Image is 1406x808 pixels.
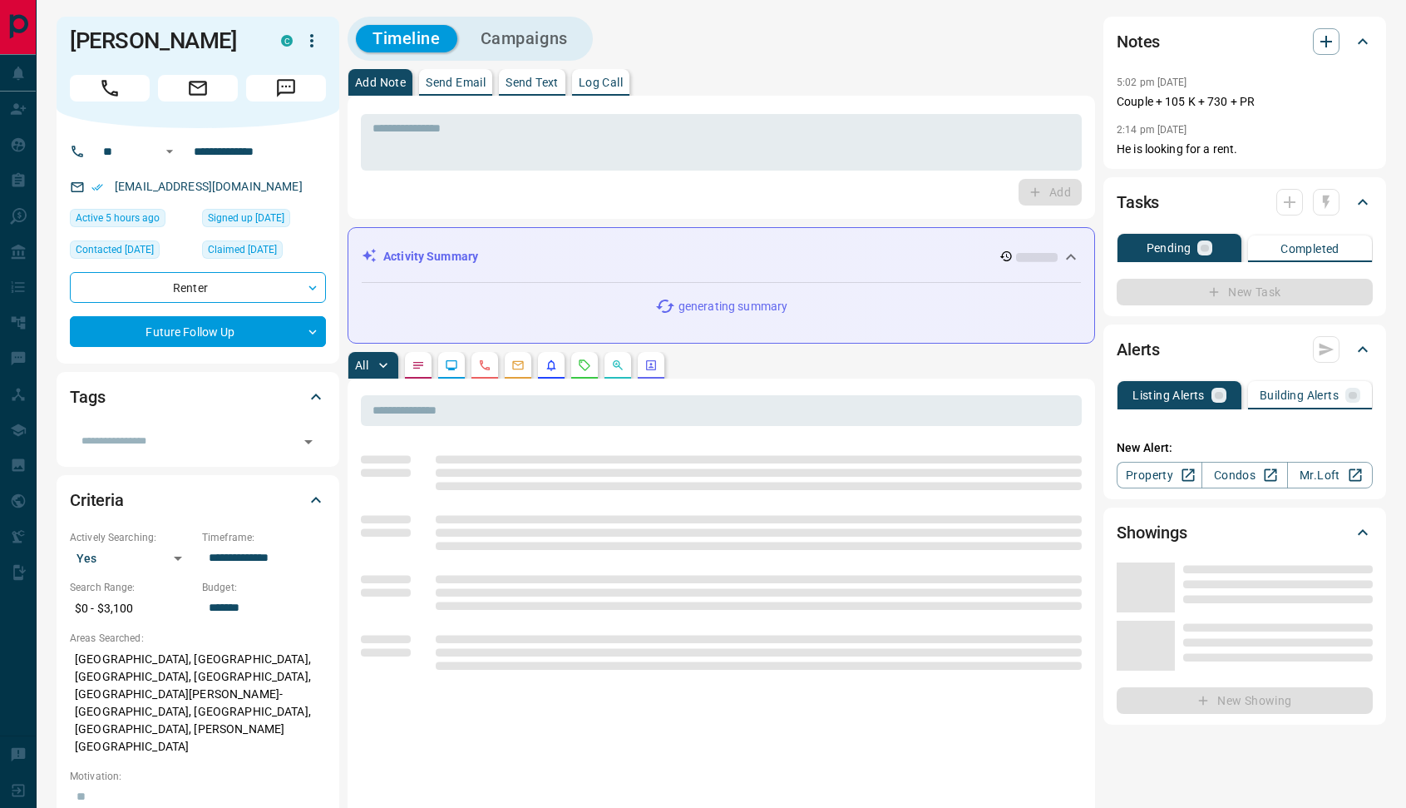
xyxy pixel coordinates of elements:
[1117,462,1202,488] a: Property
[1132,389,1205,401] p: Listing Alerts
[355,77,406,88] p: Add Note
[356,25,457,52] button: Timeline
[70,75,150,102] span: Call
[1117,28,1160,55] h2: Notes
[383,248,478,265] p: Activity Summary
[1201,462,1287,488] a: Condos
[1147,242,1191,254] p: Pending
[1117,189,1159,216] h2: Tasks
[70,240,194,264] div: Mon Apr 01 2024
[1260,389,1339,401] p: Building Alerts
[70,631,326,646] p: Areas Searched:
[355,359,368,371] p: All
[478,359,491,372] svg: Calls
[644,359,658,372] svg: Agent Actions
[70,595,194,622] p: $0 - $3,100
[115,180,303,193] a: [EMAIL_ADDRESS][DOMAIN_NAME]
[70,209,194,232] div: Tue Sep 16 2025
[578,359,591,372] svg: Requests
[76,241,154,258] span: Contacted [DATE]
[70,272,326,303] div: Renter
[1117,519,1187,546] h2: Showings
[70,580,194,595] p: Search Range:
[246,75,326,102] span: Message
[208,210,284,226] span: Signed up [DATE]
[1117,513,1373,553] div: Showings
[511,359,525,372] svg: Emails
[70,384,105,410] h2: Tags
[1117,124,1187,136] p: 2:14 pm [DATE]
[281,35,293,47] div: condos.ca
[545,359,558,372] svg: Listing Alerts
[611,359,624,372] svg: Opportunities
[202,209,326,232] div: Thu Mar 28 2024
[1117,439,1373,457] p: New Alert:
[160,141,180,161] button: Open
[1117,330,1373,369] div: Alerts
[70,769,326,784] p: Motivation:
[70,377,326,417] div: Tags
[464,25,585,52] button: Campaigns
[1280,243,1339,255] p: Completed
[70,27,256,54] h1: [PERSON_NAME]
[426,77,486,88] p: Send Email
[1117,22,1373,62] div: Notes
[1117,182,1373,222] div: Tasks
[202,530,326,545] p: Timeframe:
[297,430,320,454] button: Open
[91,181,103,193] svg: Email Verified
[208,241,277,258] span: Claimed [DATE]
[76,210,160,226] span: Active 5 hours ago
[1287,462,1373,488] a: Mr.Loft
[1117,336,1160,363] h2: Alerts
[70,480,326,520] div: Criteria
[70,316,326,347] div: Future Follow Up
[1117,77,1187,88] p: 5:02 pm [DATE]
[70,487,124,513] h2: Criteria
[202,240,326,264] div: Thu Mar 28 2024
[362,241,1081,272] div: Activity Summary
[70,545,194,572] div: Yes
[506,77,559,88] p: Send Text
[158,75,238,102] span: Email
[202,580,326,595] p: Budget:
[70,530,194,545] p: Actively Searching:
[678,298,787,315] p: generating summary
[1117,141,1373,158] p: He is looking for a rent.
[445,359,458,372] svg: Lead Browsing Activity
[70,646,326,761] p: [GEOGRAPHIC_DATA], [GEOGRAPHIC_DATA], [GEOGRAPHIC_DATA], [GEOGRAPHIC_DATA], [GEOGRAPHIC_DATA][PER...
[412,359,425,372] svg: Notes
[579,77,623,88] p: Log Call
[1117,93,1373,111] p: Couple + 105 K + 730 + PR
